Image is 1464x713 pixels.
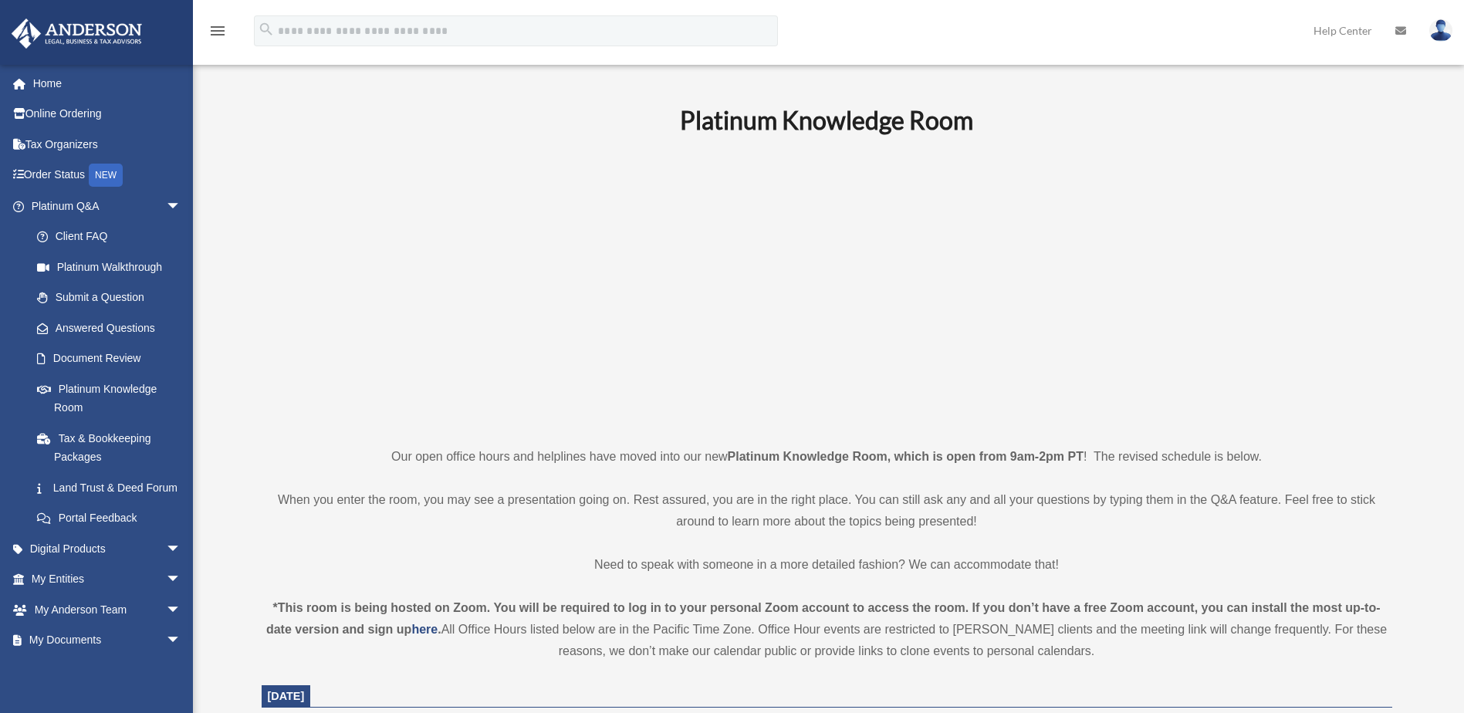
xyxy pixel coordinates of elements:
[22,503,205,534] a: Portal Feedback
[11,129,205,160] a: Tax Organizers
[595,157,1058,417] iframe: 231110_Toby_KnowledgeRoom
[11,533,205,564] a: Digital Productsarrow_drop_down
[22,373,197,423] a: Platinum Knowledge Room
[262,554,1392,576] p: Need to speak with someone in a more detailed fashion? We can accommodate that!
[166,191,197,222] span: arrow_drop_down
[22,313,205,343] a: Answered Questions
[11,625,205,656] a: My Documentsarrow_drop_down
[11,191,205,221] a: Platinum Q&Aarrow_drop_down
[438,623,441,636] strong: .
[1429,19,1452,42] img: User Pic
[22,282,205,313] a: Submit a Question
[166,655,197,687] span: arrow_drop_down
[262,597,1392,662] div: All Office Hours listed below are in the Pacific Time Zone. Office Hour events are restricted to ...
[266,601,1381,636] strong: *This room is being hosted on Zoom. You will be required to log in to your personal Zoom account ...
[22,221,205,252] a: Client FAQ
[262,489,1392,532] p: When you enter the room, you may see a presentation going on. Rest assured, you are in the right ...
[11,160,205,191] a: Order StatusNEW
[268,690,305,702] span: [DATE]
[22,472,205,503] a: Land Trust & Deed Forum
[680,105,973,135] b: Platinum Knowledge Room
[411,623,438,636] a: here
[89,164,123,187] div: NEW
[11,655,205,686] a: Online Learningarrow_drop_down
[22,343,205,374] a: Document Review
[262,446,1392,468] p: Our open office hours and helplines have moved into our new ! The revised schedule is below.
[11,99,205,130] a: Online Ordering
[11,68,205,99] a: Home
[11,564,205,595] a: My Entitiesarrow_drop_down
[208,27,227,40] a: menu
[166,625,197,657] span: arrow_drop_down
[166,594,197,626] span: arrow_drop_down
[208,22,227,40] i: menu
[166,564,197,596] span: arrow_drop_down
[22,252,205,282] a: Platinum Walkthrough
[728,450,1084,463] strong: Platinum Knowledge Room, which is open from 9am-2pm PT
[7,19,147,49] img: Anderson Advisors Platinum Portal
[22,423,205,472] a: Tax & Bookkeeping Packages
[258,21,275,38] i: search
[166,533,197,565] span: arrow_drop_down
[11,594,205,625] a: My Anderson Teamarrow_drop_down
